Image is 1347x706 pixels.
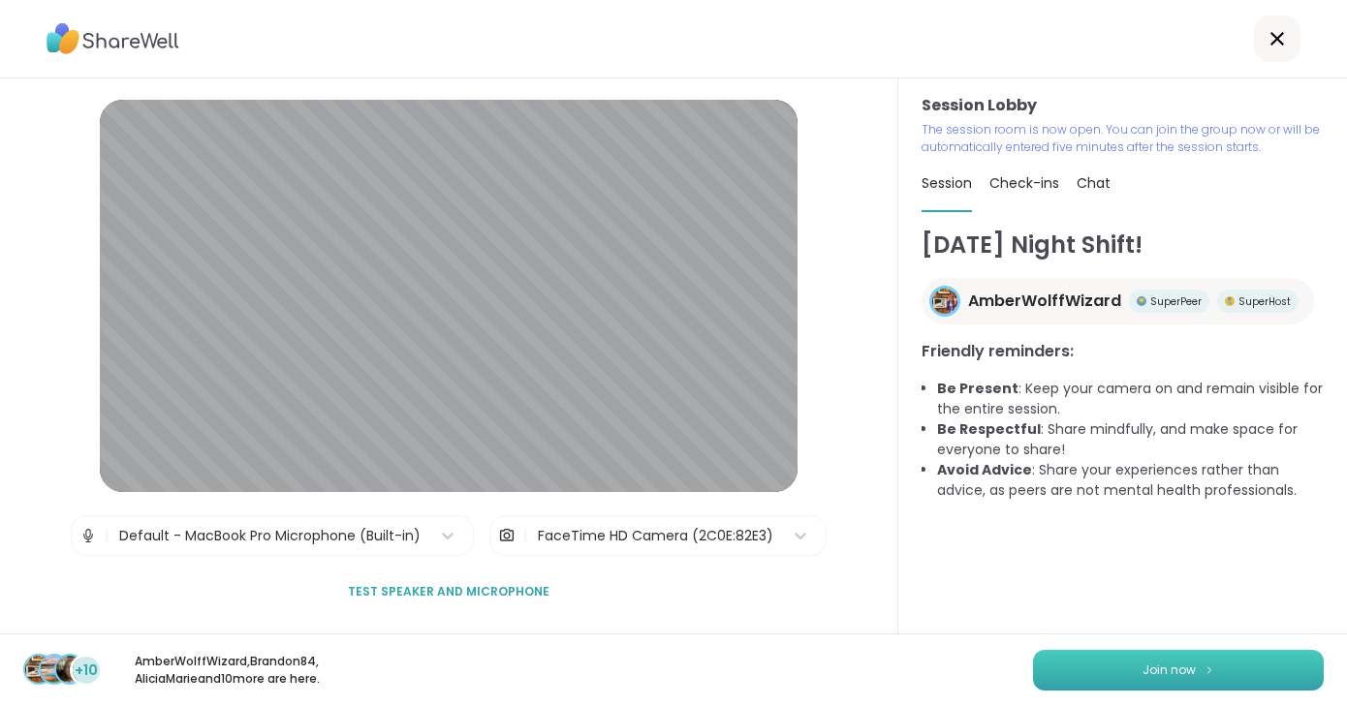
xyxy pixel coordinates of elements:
[922,121,1324,156] p: The session room is now open. You can join the group now or will be automatically entered five mi...
[937,419,1324,460] li: : Share mindfully, and make space for everyone to share!
[498,516,516,555] img: Camera
[1137,296,1146,306] img: Peer Badge Three
[538,526,773,546] div: FaceTime HD Camera (2C0E:82E3)
[922,278,1314,324] a: AmberWolffWizardAmberWolffWizardPeer Badge ThreeSuperPeerPeer Badge OneSuperHost
[1150,294,1202,309] span: SuperPeer
[922,340,1324,363] h3: Friendly reminders:
[989,173,1059,193] span: Check-ins
[118,653,335,688] p: AmberWolffWizard , Brandon84 , AliciaMarie and 10 more are here.
[922,173,972,193] span: Session
[47,16,179,61] img: ShareWell Logo
[41,656,68,683] img: Brandon84
[922,94,1324,117] h3: Session Lobby
[1238,294,1291,309] span: SuperHost
[1225,296,1235,306] img: Peer Badge One
[1204,664,1215,675] img: ShareWell Logomark
[937,419,1041,439] b: Be Respectful
[937,460,1032,479] b: Avoid Advice
[922,228,1324,262] h1: [DATE] Night Shift!
[25,656,52,683] img: AmberWolffWizard
[932,289,957,314] img: AmberWolffWizard
[56,656,83,683] img: AliciaMarie
[348,583,549,600] span: Test speaker and microphone
[119,526,421,546] div: Default - MacBook Pro Microphone (Built-in)
[1143,661,1196,679] span: Join now
[1033,650,1324,691] button: Join now
[340,571,557,612] button: Test speaker and microphone
[937,379,1018,398] b: Be Present
[75,660,98,681] span: +10
[1077,173,1111,193] span: Chat
[968,290,1121,313] span: AmberWolffWizard
[79,516,97,555] img: Microphone
[937,460,1324,501] li: : Share your experiences rather than advice, as peers are not mental health professionals.
[937,379,1324,419] li: : Keep your camera on and remain visible for the entire session.
[523,516,528,555] span: |
[105,516,110,555] span: |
